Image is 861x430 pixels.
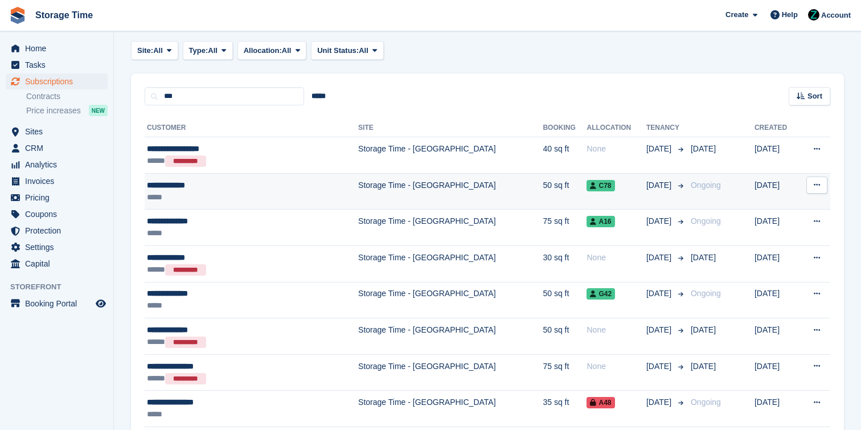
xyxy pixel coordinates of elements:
td: [DATE] [755,245,798,282]
span: C78 [587,180,614,191]
a: menu [6,256,108,272]
a: Preview store [94,297,108,310]
span: Ongoing [691,216,721,226]
td: Storage Time - [GEOGRAPHIC_DATA] [358,354,543,391]
span: All [208,45,218,56]
a: menu [6,140,108,156]
button: Type: All [183,41,233,60]
td: Storage Time - [GEOGRAPHIC_DATA] [358,318,543,355]
td: 40 sq ft [543,137,587,174]
th: Booking [543,119,587,137]
button: Site: All [131,41,178,60]
span: Sites [25,124,93,140]
td: [DATE] [755,282,798,318]
td: [DATE] [755,354,798,391]
div: NEW [89,105,108,116]
span: [DATE] [646,396,674,408]
span: [DATE] [646,179,674,191]
span: Site: [137,45,153,56]
td: Storage Time - [GEOGRAPHIC_DATA] [358,210,543,246]
span: G42 [587,288,615,300]
span: Home [25,40,93,56]
td: 50 sq ft [543,173,587,210]
th: Created [755,119,798,137]
div: None [587,252,646,264]
td: 50 sq ft [543,282,587,318]
span: [DATE] [691,144,716,153]
span: [DATE] [646,215,674,227]
a: menu [6,57,108,73]
span: Ongoing [691,289,721,298]
span: Subscriptions [25,73,93,89]
span: [DATE] [691,325,716,334]
a: menu [6,223,108,239]
th: Allocation [587,119,646,137]
div: None [587,361,646,372]
span: A48 [587,397,614,408]
span: [DATE] [646,252,674,264]
span: Invoices [25,173,93,189]
td: [DATE] [755,210,798,246]
a: menu [6,239,108,255]
a: menu [6,173,108,189]
td: [DATE] [755,318,798,355]
span: Ongoing [691,181,721,190]
td: 50 sq ft [543,318,587,355]
span: Ongoing [691,398,721,407]
td: 30 sq ft [543,245,587,282]
span: All [359,45,368,56]
span: Protection [25,223,93,239]
a: menu [6,73,108,89]
span: All [282,45,292,56]
img: Zain Sarwar [808,9,819,21]
td: 35 sq ft [543,391,587,427]
span: Pricing [25,190,93,206]
span: Sort [807,91,822,102]
span: Help [782,9,798,21]
span: A16 [587,216,614,227]
span: [DATE] [646,324,674,336]
a: menu [6,40,108,56]
a: menu [6,296,108,312]
img: stora-icon-8386f47178a22dfd0bd8f6a31ec36ba5ce8667c1dd55bd0f319d3a0aa187defe.svg [9,7,26,24]
td: Storage Time - [GEOGRAPHIC_DATA] [358,282,543,318]
span: Storefront [10,281,113,293]
span: Type: [189,45,208,56]
a: Contracts [26,91,108,102]
span: [DATE] [691,253,716,262]
span: All [153,45,163,56]
td: 75 sq ft [543,354,587,391]
th: Customer [145,119,358,137]
span: Allocation: [244,45,282,56]
td: [DATE] [755,173,798,210]
span: [DATE] [646,361,674,372]
span: Price increases [26,105,81,116]
span: [DATE] [646,288,674,300]
td: 75 sq ft [543,210,587,246]
span: Coupons [25,206,93,222]
a: menu [6,190,108,206]
span: Booking Portal [25,296,93,312]
a: Storage Time [31,6,97,24]
span: CRM [25,140,93,156]
span: Settings [25,239,93,255]
button: Allocation: All [237,41,307,60]
span: Create [725,9,748,21]
span: Analytics [25,157,93,173]
td: Storage Time - [GEOGRAPHIC_DATA] [358,245,543,282]
th: Site [358,119,543,137]
span: Tasks [25,57,93,73]
div: None [587,324,646,336]
a: menu [6,124,108,140]
a: Price increases NEW [26,104,108,117]
span: Unit Status: [317,45,359,56]
span: [DATE] [691,362,716,371]
td: Storage Time - [GEOGRAPHIC_DATA] [358,391,543,427]
a: menu [6,206,108,222]
span: Capital [25,256,93,272]
span: Account [821,10,851,21]
div: None [587,143,646,155]
td: Storage Time - [GEOGRAPHIC_DATA] [358,173,543,210]
th: Tenancy [646,119,686,137]
a: menu [6,157,108,173]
